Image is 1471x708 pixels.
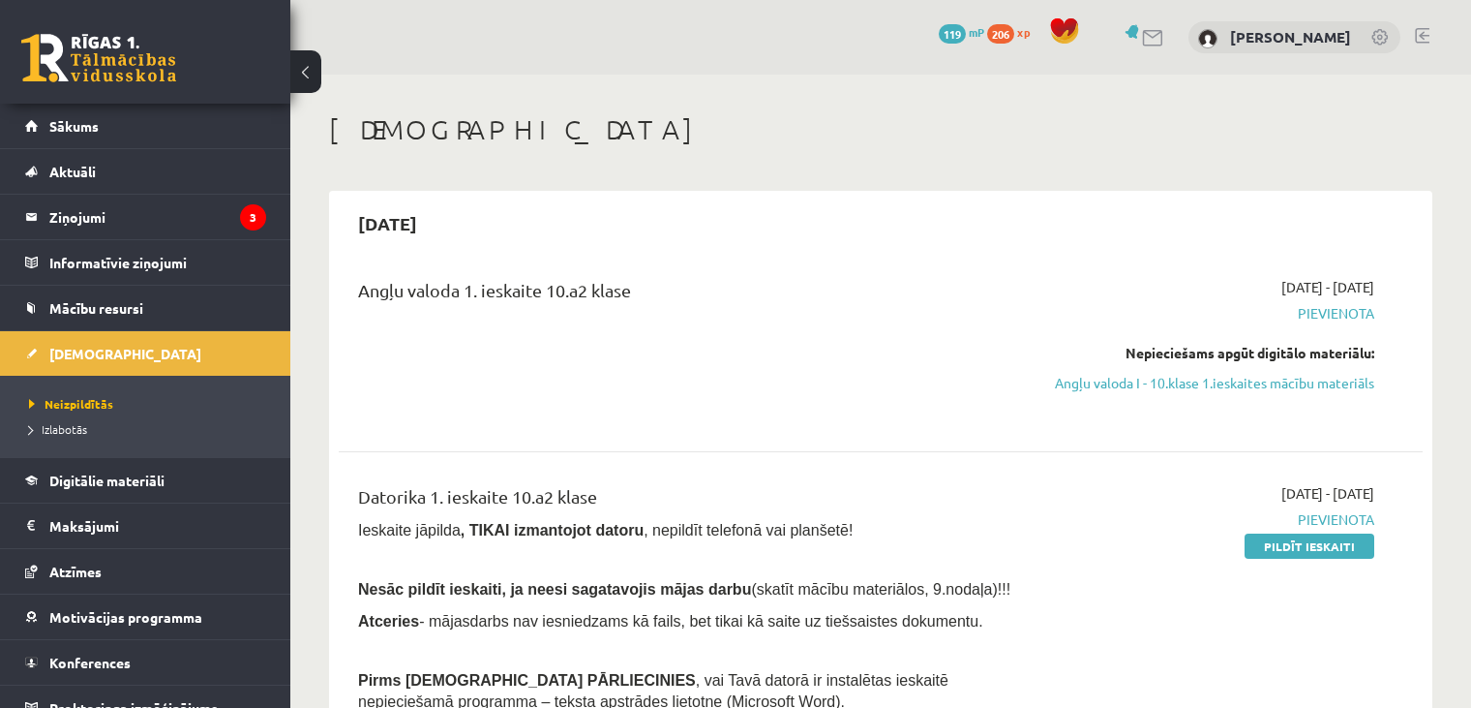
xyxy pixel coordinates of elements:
span: Nesāc pildīt ieskaiti, ja neesi sagatavojis mājas darbu [358,581,751,598]
span: Ieskaite jāpilda , nepildīt telefonā vai planšetē! [358,522,853,539]
a: Mācību resursi [25,286,266,330]
div: Nepieciešams apgūt digitālo materiālu: [1055,343,1374,363]
span: Digitālie materiāli [49,472,165,489]
div: Angļu valoda 1. ieskaite 10.a2 klase [358,277,1026,313]
span: (skatīt mācību materiālos, 9.nodaļa)!!! [751,581,1010,598]
a: Sākums [25,104,266,148]
span: Aktuāli [49,163,96,180]
a: Informatīvie ziņojumi [25,240,266,285]
a: Konferences [25,640,266,685]
a: Angļu valoda I - 10.klase 1.ieskaites mācību materiāls [1055,373,1374,393]
span: [DEMOGRAPHIC_DATA] [49,345,201,362]
span: Sākums [49,117,99,135]
a: [PERSON_NAME] [1230,27,1351,46]
a: 119 mP [939,24,984,40]
a: Aktuāli [25,149,266,194]
span: Atzīmes [49,563,102,580]
a: Motivācijas programma [25,595,266,639]
b: , TIKAI izmantojot datoru [461,522,644,539]
legend: Informatīvie ziņojumi [49,240,266,285]
a: Neizpildītās [29,395,271,413]
span: Konferences [49,654,131,671]
span: Motivācijas programma [49,608,202,626]
i: 3 [240,204,266,231]
span: Pirms [DEMOGRAPHIC_DATA] PĀRLIECINIES [358,672,696,689]
a: Atzīmes [25,549,266,594]
a: Maksājumi [25,504,266,548]
span: mP [969,24,984,40]
a: Digitālie materiāli [25,458,266,503]
span: Izlabotās [29,421,87,437]
a: 206 xp [987,24,1039,40]
a: Pildīt ieskaiti [1245,534,1374,559]
span: 119 [939,24,966,44]
span: 206 [987,24,1014,44]
span: Pievienota [1055,303,1374,323]
span: Neizpildītās [29,396,113,412]
h2: [DATE] [339,200,436,246]
span: - mājasdarbs nav iesniedzams kā fails, bet tikai kā saite uz tiešsaistes dokumentu. [358,613,983,630]
a: Rīgas 1. Tālmācības vidusskola [21,34,176,82]
a: Izlabotās [29,420,271,438]
span: [DATE] - [DATE] [1281,277,1374,297]
span: Pievienota [1055,509,1374,530]
b: Atceries [358,613,419,630]
a: Ziņojumi3 [25,195,266,239]
span: Mācību resursi [49,299,143,317]
div: Datorika 1. ieskaite 10.a2 klase [358,483,1026,519]
span: [DATE] - [DATE] [1281,483,1374,504]
legend: Maksājumi [49,504,266,548]
h1: [DEMOGRAPHIC_DATA] [329,113,1432,146]
span: xp [1017,24,1030,40]
legend: Ziņojumi [49,195,266,239]
img: Sabīne Vorza [1198,29,1217,48]
a: [DEMOGRAPHIC_DATA] [25,331,266,376]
